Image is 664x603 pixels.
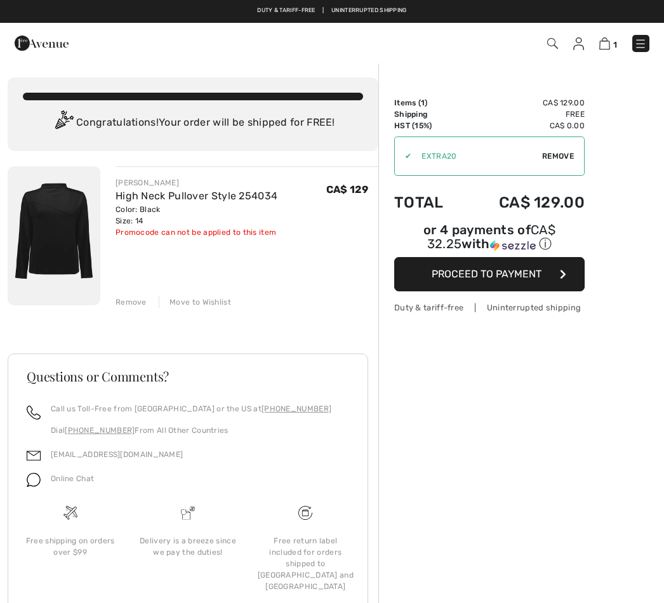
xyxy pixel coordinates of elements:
td: Shipping [394,109,463,120]
span: 1 [613,40,617,50]
img: Delivery is a breeze since we pay the duties! [181,506,195,520]
span: CA$ 129 [326,183,368,195]
p: Call us Toll-Free from [GEOGRAPHIC_DATA] or the US at [51,403,331,414]
div: Free return label included for orders shipped to [GEOGRAPHIC_DATA] and [GEOGRAPHIC_DATA] [257,535,354,592]
div: Color: Black Size: 14 [116,204,277,227]
div: [PERSON_NAME] [116,177,277,189]
div: ✔ [395,150,411,162]
td: Free [463,109,585,120]
a: 1 [599,36,617,51]
td: Items ( ) [394,97,463,109]
img: chat [27,473,41,487]
span: Remove [542,150,574,162]
td: CA$ 129.00 [463,181,585,224]
div: Delivery is a breeze since we pay the duties! [139,535,236,558]
span: Online Chat [51,474,94,483]
img: email [27,449,41,463]
span: CA$ 32.25 [427,222,555,251]
td: CA$ 129.00 [463,97,585,109]
div: or 4 payments of with [394,224,585,253]
div: Promocode can not be applied to this item [116,227,277,238]
td: CA$ 0.00 [463,120,585,131]
div: or 4 payments ofCA$ 32.25withSezzle Click to learn more about Sezzle [394,224,585,257]
img: Menu [634,37,647,50]
a: 1ère Avenue [15,36,69,48]
a: [EMAIL_ADDRESS][DOMAIN_NAME] [51,450,183,459]
a: [PHONE_NUMBER] [262,404,331,413]
img: Shopping Bag [599,37,610,50]
td: Total [394,181,463,224]
input: Promo code [411,137,542,175]
img: Search [547,38,558,49]
img: Free shipping on orders over $99 [298,506,312,520]
img: call [27,406,41,420]
span: Proceed to Payment [432,268,541,280]
div: Free shipping on orders over $99 [22,535,119,558]
td: HST (15%) [394,120,463,131]
span: 1 [421,98,425,107]
img: My Info [573,37,584,50]
img: High Neck Pullover Style 254034 [8,166,100,305]
img: Sezzle [490,240,536,251]
div: Move to Wishlist [159,296,231,308]
button: Proceed to Payment [394,257,585,291]
div: Congratulations! Your order will be shipped for FREE! [23,110,363,136]
img: Congratulation2.svg [51,110,76,136]
div: Remove [116,296,147,308]
div: Duty & tariff-free | Uninterrupted shipping [394,301,585,314]
h3: Questions or Comments? [27,370,349,383]
a: [PHONE_NUMBER] [65,426,135,435]
p: Dial From All Other Countries [51,425,331,436]
a: High Neck Pullover Style 254034 [116,190,277,202]
img: 1ère Avenue [15,30,69,56]
img: Free shipping on orders over $99 [63,506,77,520]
